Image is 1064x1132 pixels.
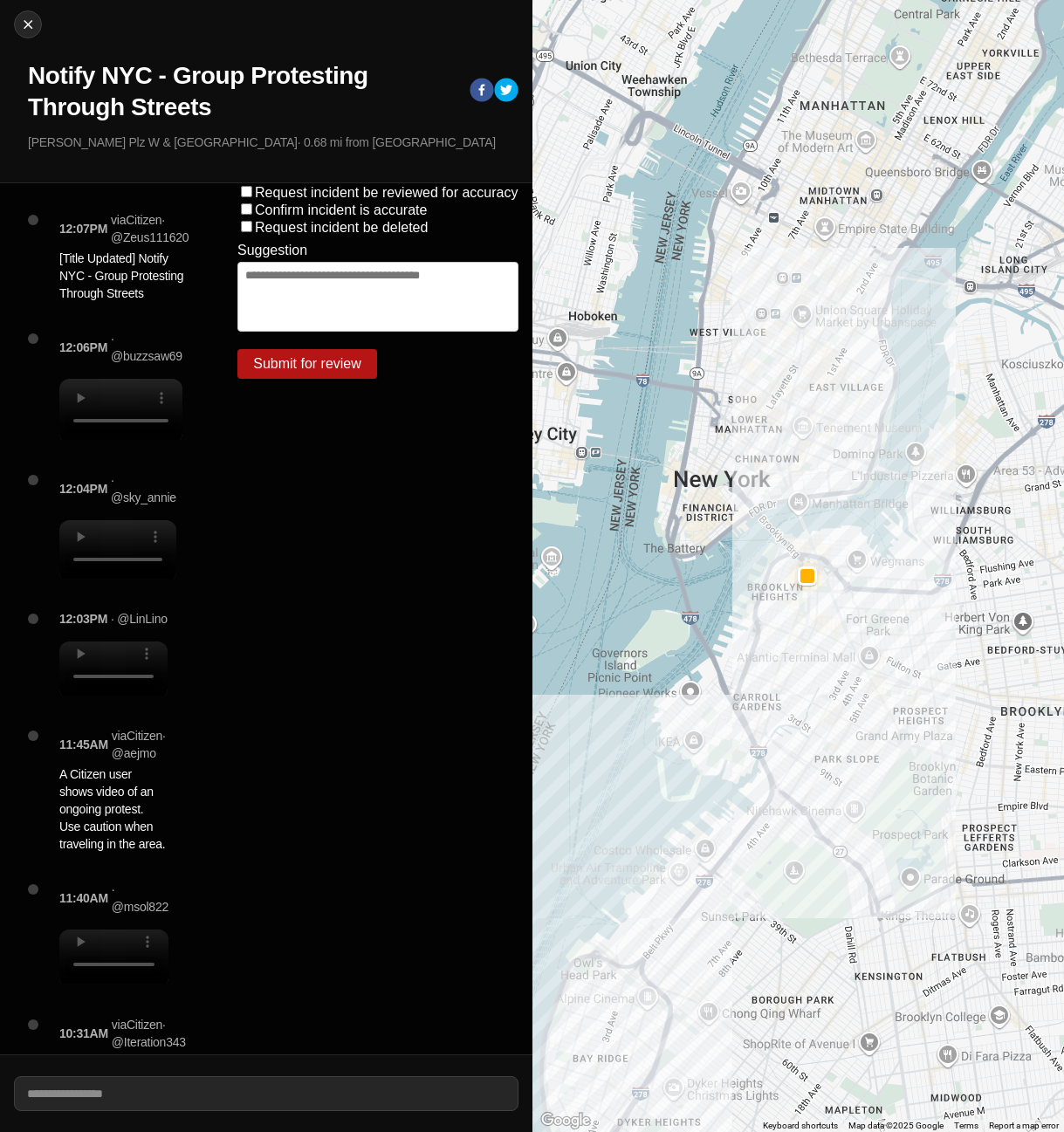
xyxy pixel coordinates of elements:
[255,185,518,200] label: Request incident be reviewed for accuracy
[763,1120,838,1132] button: Keyboard shortcuts
[59,250,189,302] p: [Title Updated] Notify NYC - Group Protesting Through Streets
[537,1109,594,1132] a: Open this area in Google Maps (opens a new window)
[28,134,518,151] p: [PERSON_NAME] Plz W & [GEOGRAPHIC_DATA] · 0.68 mi from [GEOGRAPHIC_DATA]
[494,78,518,106] button: twitter
[111,471,176,506] p: · @sky_annie
[237,349,377,379] button: Submit for review
[14,10,42,38] button: cancel
[255,202,427,217] label: Confirm incident is accurate
[59,480,107,497] p: 12:04PM
[112,727,168,762] p: via Citizen · @ aejmo
[111,330,182,365] p: · @buzzsaw69
[255,220,428,235] label: Request incident be deleted
[19,16,37,33] img: cancel
[112,881,168,916] p: · @msol822
[59,1025,108,1042] p: 10:31AM
[237,243,307,258] label: Suggestion
[954,1121,978,1130] a: Terms (opens in new tab)
[112,1016,186,1051] p: via Citizen · @ Iteration343
[470,78,494,106] button: facebook
[59,765,168,853] p: A Citizen user shows video of an ongoing protest. Use caution when traveling in the area.
[537,1109,594,1132] img: Google
[59,889,108,907] p: 11:40AM
[59,736,108,753] p: 11:45AM
[111,211,189,246] p: via Citizen · @ Zeus111620
[989,1121,1059,1130] a: Report a map error
[59,339,107,356] p: 12:06PM
[59,610,107,628] p: 12:03PM
[59,220,107,237] p: 12:07PM
[848,1121,944,1130] span: Map data ©2025 Google
[28,60,456,123] h1: Notify NYC - Group Protesting Through Streets
[111,610,168,628] p: · @LinLino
